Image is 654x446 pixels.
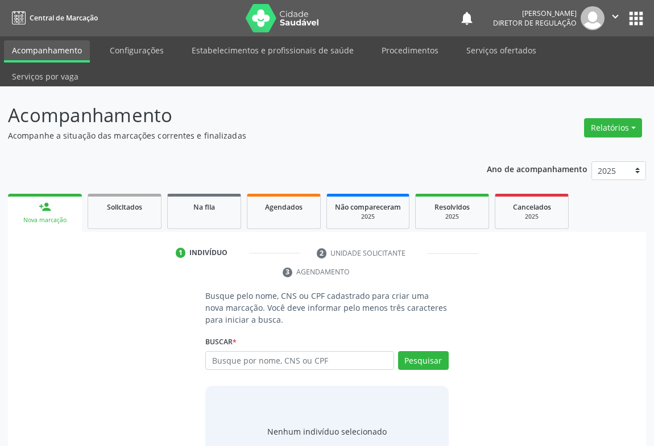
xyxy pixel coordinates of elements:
[434,202,470,212] span: Resolvidos
[487,161,587,176] p: Ano de acompanhamento
[16,216,74,224] div: Nova marcação
[193,202,215,212] span: Na fila
[107,202,142,212] span: Solicitados
[503,212,560,221] div: 2025
[102,40,172,60] a: Configurações
[493,18,577,28] span: Diretor de regulação
[205,290,449,326] p: Busque pelo nome, CNS ou CPF cadastrado para criar uma nova marcação. Você deve informar pelo men...
[205,351,394,370] input: Busque por nome, CNS ou CPF
[584,118,642,137] button: Relatórios
[335,202,401,212] span: Não compareceram
[39,201,51,213] div: person_add
[30,13,98,23] span: Central de Marcação
[8,9,98,27] a: Central de Marcação
[581,6,605,30] img: img
[398,351,449,370] button: Pesquisar
[335,212,401,221] div: 2025
[513,202,551,212] span: Cancelados
[458,40,544,60] a: Serviços ofertados
[205,334,237,351] label: Buscar
[184,40,362,60] a: Estabelecimentos e profissionais de saúde
[605,6,626,30] button: 
[176,248,186,258] div: 1
[374,40,446,60] a: Procedimentos
[459,10,475,26] button: notifications
[424,212,481,221] div: 2025
[4,40,90,62] a: Acompanhamento
[493,9,577,18] div: [PERSON_NAME]
[8,130,454,141] p: Acompanhe a situação das marcações correntes e finalizadas
[265,202,303,212] span: Agendados
[267,426,387,437] div: Nenhum indivíduo selecionado
[4,66,86,86] a: Serviços por vaga
[609,10,622,23] i: 
[626,9,646,28] button: apps
[8,101,454,130] p: Acompanhamento
[189,248,227,258] div: Indivíduo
